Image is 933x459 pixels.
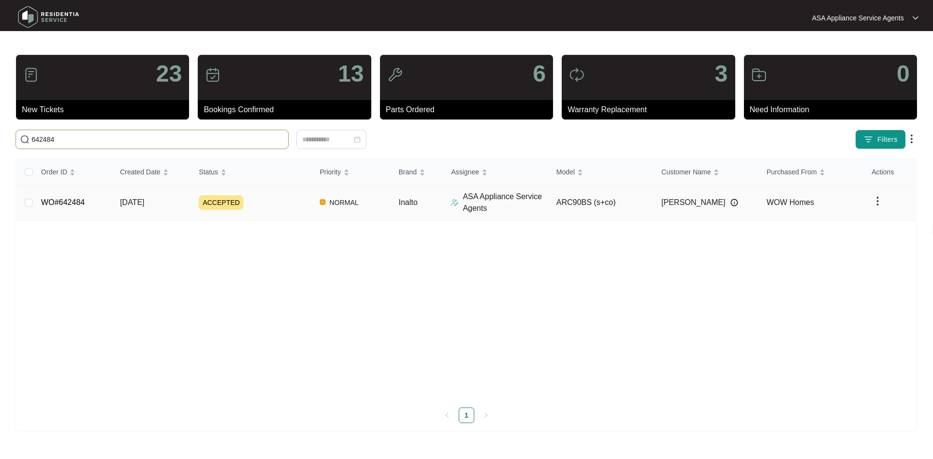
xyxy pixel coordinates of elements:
[549,159,654,185] th: Model
[864,159,916,185] th: Actions
[22,104,189,116] p: New Tickets
[41,167,68,177] span: Order ID
[120,198,144,206] span: [DATE]
[913,16,918,20] img: dropdown arrow
[478,408,494,423] button: right
[320,199,326,205] img: Vercel Logo
[32,134,284,145] input: Search by Order Id, Assignee Name, Customer Name, Brand and Model
[386,104,553,116] p: Parts Ordered
[661,197,726,208] span: [PERSON_NAME]
[568,104,735,116] p: Warranty Replacement
[312,159,391,185] th: Priority
[439,408,455,423] button: left
[338,62,363,85] p: 13
[205,67,221,83] img: icon
[23,67,39,83] img: icon
[156,62,182,85] p: 23
[483,412,489,418] span: right
[759,159,864,185] th: Purchased From
[897,62,910,85] p: 0
[398,198,417,206] span: Inalto
[204,104,371,116] p: Bookings Confirmed
[398,167,416,177] span: Brand
[326,197,363,208] span: NORMAL
[864,135,873,144] img: filter icon
[191,159,312,185] th: Status
[451,167,479,177] span: Assignee
[533,62,546,85] p: 6
[391,159,443,185] th: Brand
[199,167,218,177] span: Status
[766,167,816,177] span: Purchased From
[766,198,814,206] span: WOW Homes
[872,195,883,207] img: dropdown arrow
[654,159,759,185] th: Customer Name
[199,195,243,210] span: ACCEPTED
[444,412,450,418] span: left
[751,67,767,83] img: icon
[549,185,654,221] td: ARC90BS (s+co)
[569,67,585,83] img: icon
[478,408,494,423] li: Next Page
[730,199,738,206] img: Info icon
[41,198,85,206] a: WO#642484
[320,167,341,177] span: Priority
[459,408,474,423] a: 1
[443,159,548,185] th: Assignee
[112,159,191,185] th: Created Date
[120,167,160,177] span: Created Date
[661,167,711,177] span: Customer Name
[34,159,112,185] th: Order ID
[906,133,917,145] img: dropdown arrow
[750,104,917,116] p: Need Information
[812,13,904,23] p: ASA Appliance Service Agents
[451,199,459,206] img: Assigner Icon
[387,67,403,83] img: icon
[15,2,83,32] img: residentia service logo
[877,135,898,145] span: Filters
[715,62,728,85] p: 3
[439,408,455,423] li: Previous Page
[463,191,548,214] p: ASA Appliance Service Agents
[556,167,575,177] span: Model
[20,135,30,144] img: search-icon
[855,130,906,149] button: filter iconFilters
